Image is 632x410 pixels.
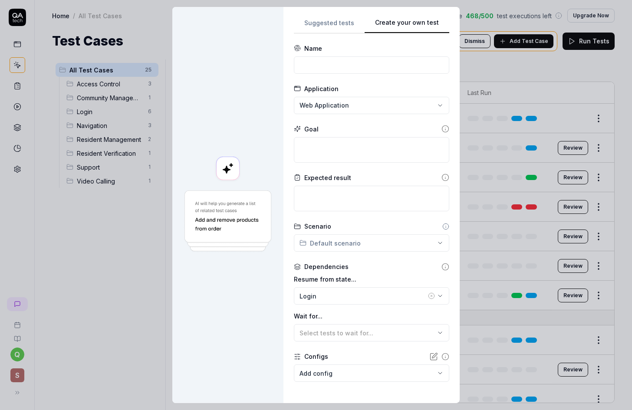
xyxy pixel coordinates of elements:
button: Default scenario [294,234,449,252]
div: Application [304,84,339,93]
button: Suggested tests [294,18,365,33]
button: Create your own test [365,18,449,33]
div: Advanced [308,392,449,403]
span: Web Application [300,101,349,110]
div: Default scenario [300,239,361,248]
div: Configs [304,352,328,361]
div: Expected result [304,173,351,182]
label: Wait for... [294,312,449,321]
div: Login [300,292,426,301]
span: Select tests to wait for... [300,329,373,337]
div: Dependencies [304,262,349,271]
label: Resume from state... [294,275,449,284]
div: Goal [304,125,319,134]
button: Web Application [294,97,449,114]
button: Login [294,287,449,305]
img: Generate a test using AI [183,189,273,253]
button: Advanced [294,392,449,403]
button: Select tests to wait for... [294,324,449,341]
div: Name [304,44,322,53]
div: Scenario [304,222,331,231]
